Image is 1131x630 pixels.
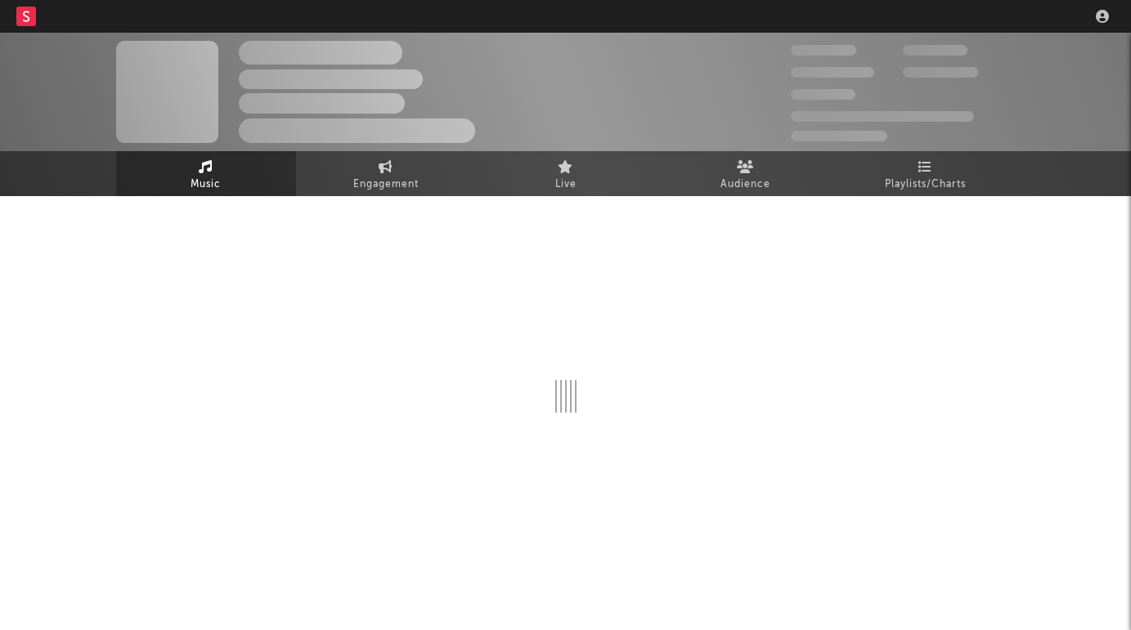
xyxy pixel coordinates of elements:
a: Engagement [296,151,476,196]
span: 50,000,000 [791,67,874,78]
span: 100,000 [791,89,855,100]
span: Audience [720,175,770,194]
a: Audience [656,151,836,196]
span: Jump Score: 85.0 [791,131,887,141]
span: 1,000,000 [903,67,978,78]
span: 300,000 [791,45,856,56]
span: 50,000,000 Monthly Listeners [791,111,974,122]
span: Engagement [353,175,419,194]
a: Live [476,151,656,196]
span: Playlists/Charts [885,175,966,194]
a: Playlists/Charts [836,151,1016,196]
span: Live [555,175,577,194]
a: Music [116,151,296,196]
span: 100,000 [903,45,967,56]
span: Music [191,175,221,194]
